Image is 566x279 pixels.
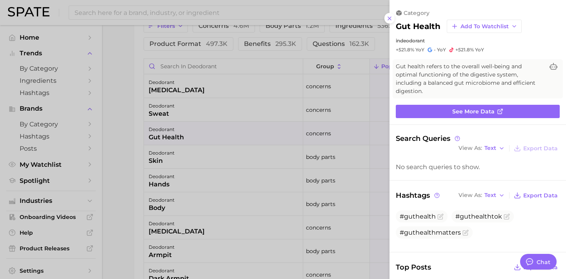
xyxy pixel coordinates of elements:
button: Export Data [512,190,560,201]
span: Top Posts [396,262,431,273]
button: View AsText [457,190,507,201]
button: Export Data [512,262,560,273]
div: in [396,38,560,44]
span: - [434,47,436,53]
span: Text [484,146,496,150]
span: Export Data [523,192,558,199]
span: YoY [437,47,446,53]
span: Search Queries [396,134,461,143]
button: Flag as miscategorized or irrelevant [462,230,469,236]
a: See more data [396,105,560,118]
button: Flag as miscategorized or irrelevant [437,213,444,220]
button: Export Data [512,143,560,154]
span: #guthealthtok [455,213,502,220]
span: YoY [415,47,424,53]
span: #guthealth [400,213,436,220]
span: Hashtags [396,190,441,201]
span: Gut health refers to the overall well-being and optimal functioning of the digestive system, incl... [396,62,544,95]
button: Add to Watchlist [447,20,522,33]
span: Text [484,193,496,197]
span: View As [459,193,482,197]
button: Flag as miscategorized or irrelevant [504,213,510,220]
div: No search queries to show. [396,163,560,171]
span: View As [459,146,482,150]
span: #guthealthmatters [400,229,461,236]
span: +521.8% [396,47,414,53]
span: See more data [452,108,495,115]
button: View AsText [457,143,507,153]
span: YoY [475,47,484,53]
span: deodorant [400,38,425,44]
span: Add to Watchlist [460,23,509,30]
span: Export Data [523,145,558,152]
h2: gut health [396,22,440,31]
span: +521.8% [455,47,474,53]
span: category [404,9,430,16]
